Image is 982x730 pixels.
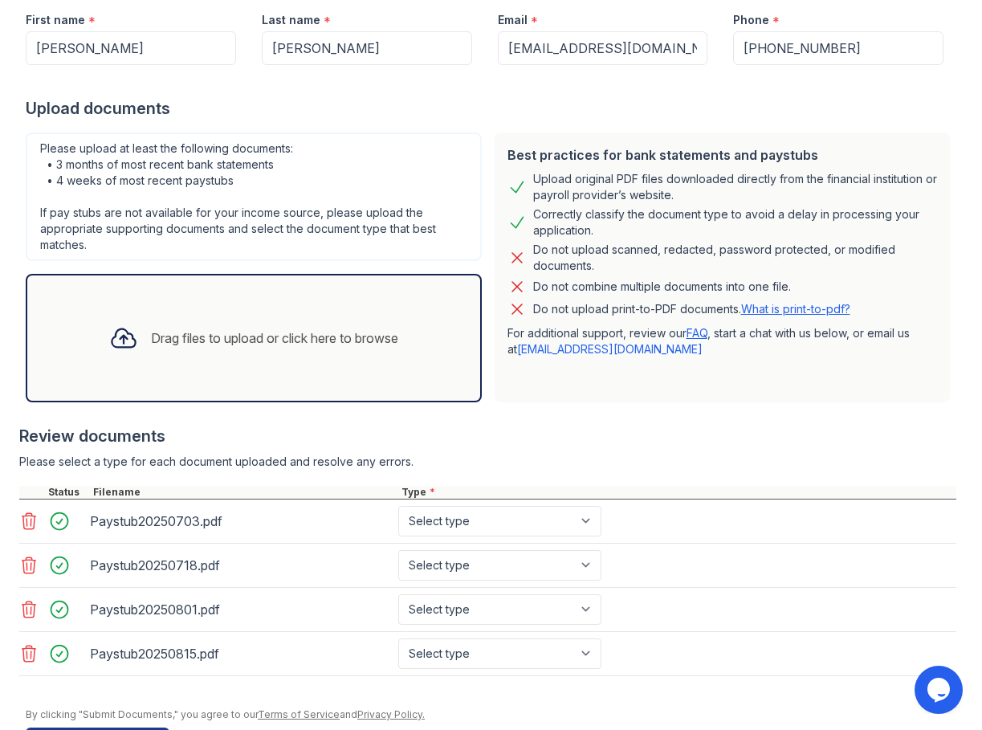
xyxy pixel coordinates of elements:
[90,486,398,499] div: Filename
[90,597,392,622] div: Paystub20250801.pdf
[19,454,956,470] div: Please select a type for each document uploaded and resolve any errors.
[741,302,850,316] a: What is print-to-pdf?
[533,242,938,274] div: Do not upload scanned, redacted, password protected, or modified documents.
[258,708,340,720] a: Terms of Service
[398,486,956,499] div: Type
[533,206,938,239] div: Correctly classify the document type to avoid a delay in processing your application.
[45,486,90,499] div: Status
[733,12,769,28] label: Phone
[151,328,398,348] div: Drag files to upload or click here to browse
[533,301,850,317] p: Do not upload print-to-PDF documents.
[26,133,482,261] div: Please upload at least the following documents: • 3 months of most recent bank statements • 4 wee...
[687,326,707,340] a: FAQ
[915,666,966,714] iframe: chat widget
[533,277,791,296] div: Do not combine multiple documents into one file.
[507,325,938,357] p: For additional support, review our , start a chat with us below, or email us at
[19,425,956,447] div: Review documents
[90,508,392,534] div: Paystub20250703.pdf
[507,145,938,165] div: Best practices for bank statements and paystubs
[357,708,425,720] a: Privacy Policy.
[262,12,320,28] label: Last name
[26,708,956,721] div: By clicking "Submit Documents," you agree to our and
[26,97,956,120] div: Upload documents
[26,12,85,28] label: First name
[533,171,938,203] div: Upload original PDF files downloaded directly from the financial institution or payroll provider’...
[90,553,392,578] div: Paystub20250718.pdf
[90,641,392,667] div: Paystub20250815.pdf
[498,12,528,28] label: Email
[517,342,703,356] a: [EMAIL_ADDRESS][DOMAIN_NAME]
